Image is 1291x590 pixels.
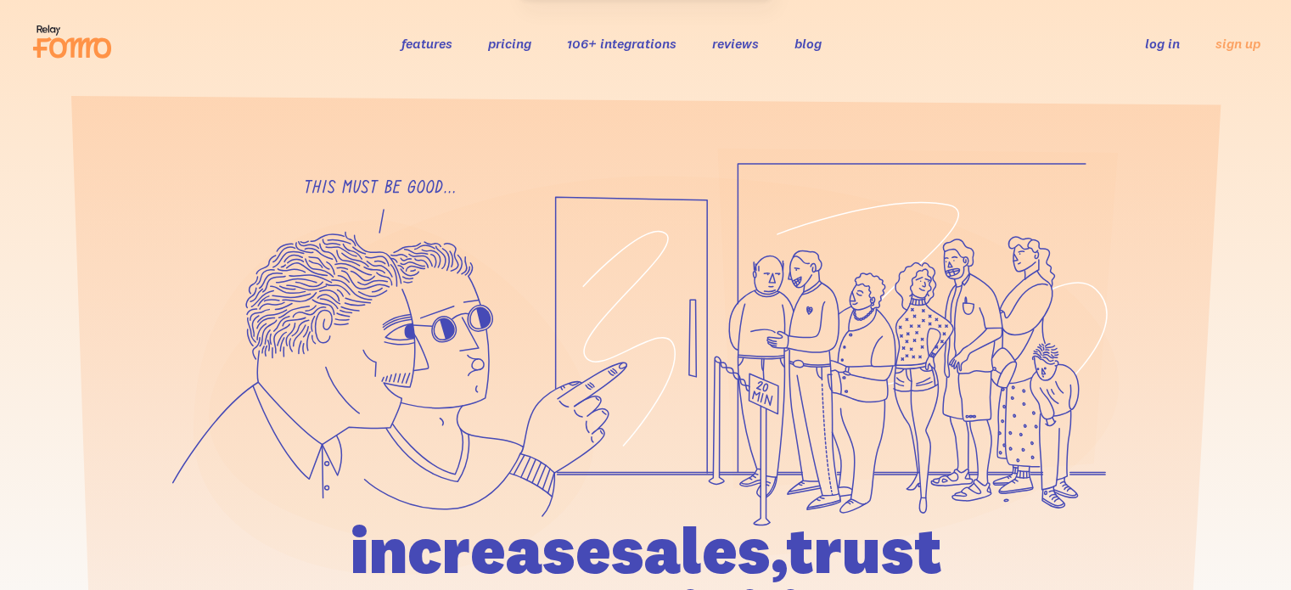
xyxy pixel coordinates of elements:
a: log in [1145,35,1180,52]
a: blog [794,35,822,52]
a: sign up [1215,35,1260,53]
a: features [401,35,452,52]
a: reviews [712,35,759,52]
a: pricing [488,35,531,52]
a: 106+ integrations [567,35,676,52]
